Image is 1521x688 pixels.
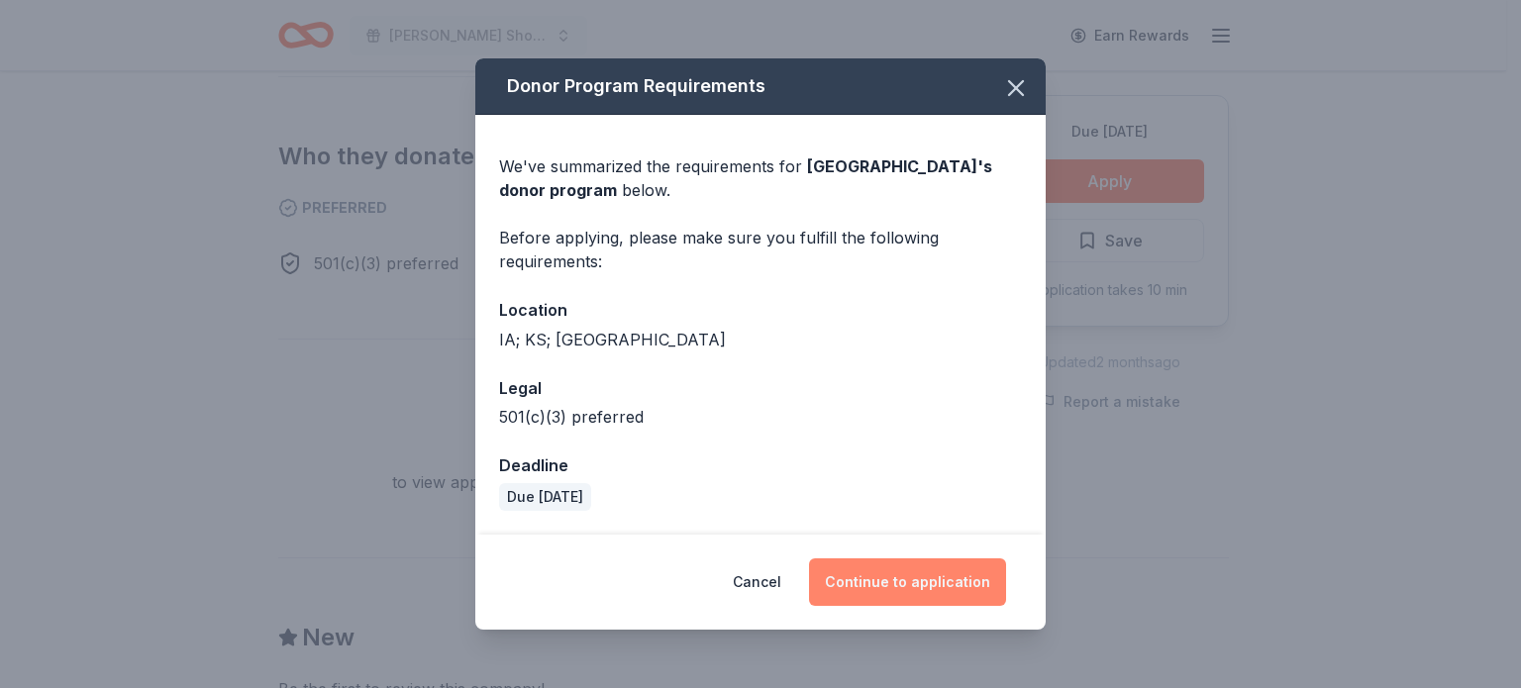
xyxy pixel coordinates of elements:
div: Location [499,297,1022,323]
div: We've summarized the requirements for below. [499,154,1022,202]
button: Continue to application [809,558,1006,606]
button: Cancel [733,558,781,606]
div: Donor Program Requirements [475,58,1046,115]
div: Legal [499,375,1022,401]
div: IA; KS; [GEOGRAPHIC_DATA] [499,328,1022,351]
div: 501(c)(3) preferred [499,405,1022,429]
div: Before applying, please make sure you fulfill the following requirements: [499,226,1022,273]
div: Due [DATE] [499,483,591,511]
div: Deadline [499,452,1022,478]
